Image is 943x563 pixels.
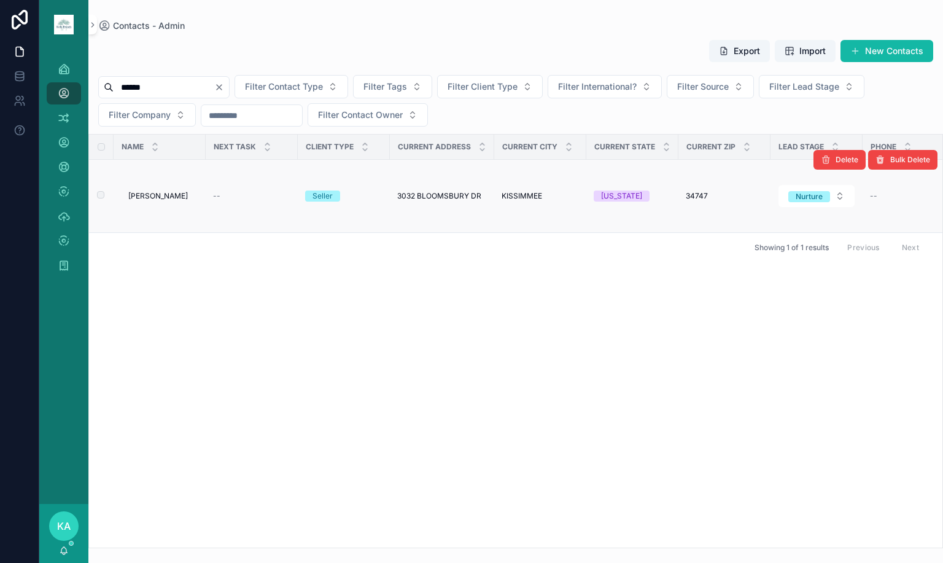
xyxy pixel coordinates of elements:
[397,191,487,201] a: 3032 BLOOMSBURY DR
[594,142,655,152] span: Current State
[836,155,858,165] span: Delete
[113,20,185,32] span: Contacts - Admin
[558,81,637,93] span: Filter International?
[775,40,836,62] button: Import
[677,81,729,93] span: Filter Source
[601,191,642,202] div: [US_STATE]
[755,243,829,253] span: Showing 1 of 1 results
[769,81,839,93] span: Filter Lead Stage
[890,155,930,165] span: Bulk Delete
[39,49,88,293] div: scrollable content
[306,142,354,152] span: Client Type
[778,142,824,152] span: Lead Stage
[305,191,382,202] a: Seller
[235,75,348,98] button: Select Button
[54,15,74,34] img: App logo
[122,142,144,152] span: Name
[312,191,333,202] div: Seller
[796,191,823,202] div: Nurture
[398,142,471,152] span: Current Address
[57,519,71,533] span: KA
[213,191,290,201] a: --
[98,103,196,127] button: Select Button
[98,20,185,32] a: Contacts - Admin
[667,75,754,98] button: Select Button
[686,191,708,201] span: 34747
[870,191,877,201] span: --
[868,150,937,170] button: Bulk Delete
[840,40,933,62] button: New Contacts
[778,185,855,207] button: Select Button
[502,142,557,152] span: Current City
[397,191,481,201] span: 3032 BLOOMSBURY DR
[686,142,735,152] span: Current Zip
[799,45,826,57] span: Import
[686,191,763,201] a: 34747
[778,184,855,208] a: Select Button
[353,75,432,98] button: Select Button
[214,142,256,152] span: Next Task
[308,103,428,127] button: Select Button
[759,75,864,98] button: Select Button
[128,191,188,201] span: [PERSON_NAME]
[548,75,662,98] button: Select Button
[214,82,229,92] button: Clear
[109,109,171,121] span: Filter Company
[213,191,220,201] span: --
[448,81,518,93] span: Filter Client Type
[437,75,543,98] button: Select Button
[594,191,671,202] a: [US_STATE]
[502,191,579,201] a: KISSIMMEE
[363,81,407,93] span: Filter Tags
[709,40,770,62] button: Export
[245,81,323,93] span: Filter Contact Type
[813,150,866,170] button: Delete
[502,191,542,201] span: KISSIMMEE
[128,191,198,201] a: [PERSON_NAME]
[318,109,403,121] span: Filter Contact Owner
